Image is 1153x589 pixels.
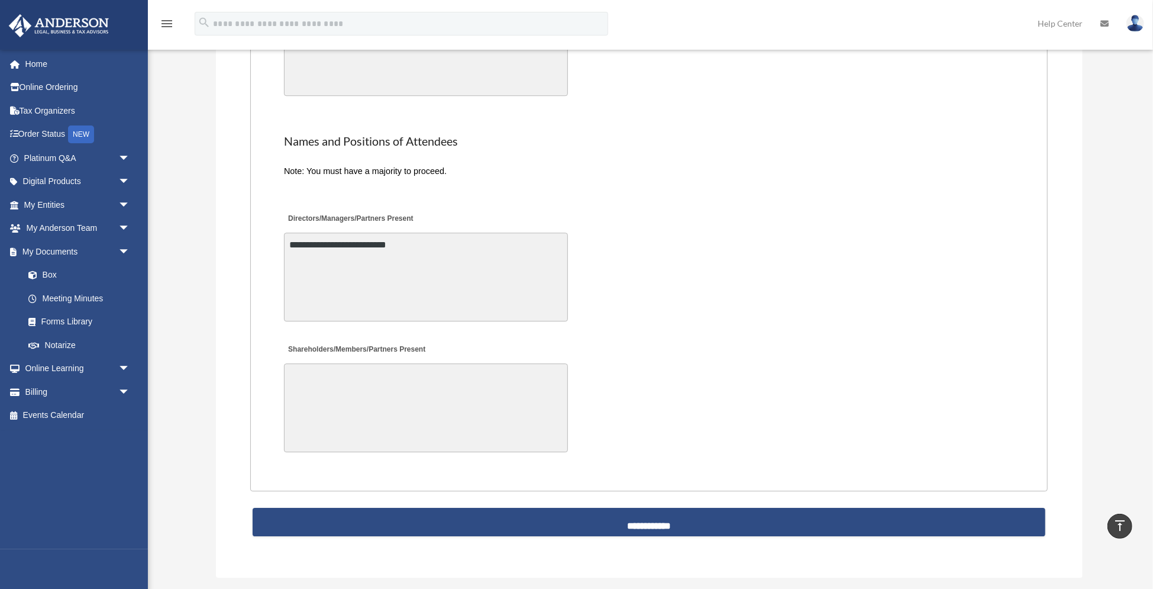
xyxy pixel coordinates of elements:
label: Directors/Managers/Partners Present [284,211,416,227]
a: Digital Productsarrow_drop_down [8,170,148,194]
span: arrow_drop_down [118,193,142,217]
a: My Documentsarrow_drop_down [8,240,148,263]
h2: Names and Positions of Attendees [284,133,1014,150]
span: arrow_drop_down [118,240,142,264]
div: NEW [68,125,94,143]
img: Anderson Advisors Platinum Portal [5,14,112,37]
span: arrow_drop_down [118,146,142,170]
a: Online Ordering [8,76,148,99]
a: Box [17,263,148,287]
a: Forms Library [17,310,148,334]
a: My Anderson Teamarrow_drop_down [8,217,148,240]
span: arrow_drop_down [118,217,142,241]
i: search [198,16,211,29]
span: Note: You must have a majority to proceed. [284,166,447,176]
span: arrow_drop_down [118,357,142,381]
label: Shareholders/Members/Partners Present [284,342,428,358]
a: Tax Organizers [8,99,148,123]
i: vertical_align_top [1113,519,1127,533]
a: menu [160,21,174,31]
a: Notarize [17,333,148,357]
img: User Pic [1126,15,1144,32]
a: Order StatusNEW [8,123,148,147]
span: arrow_drop_down [118,170,142,194]
a: Online Learningarrow_drop_down [8,357,148,381]
span: arrow_drop_down [118,380,142,404]
a: Home [8,52,148,76]
a: Platinum Q&Aarrow_drop_down [8,146,148,170]
a: Billingarrow_drop_down [8,380,148,404]
a: My Entitiesarrow_drop_down [8,193,148,217]
a: Meeting Minutes [17,287,142,310]
i: menu [160,17,174,31]
a: vertical_align_top [1107,514,1132,539]
a: Events Calendar [8,404,148,427]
